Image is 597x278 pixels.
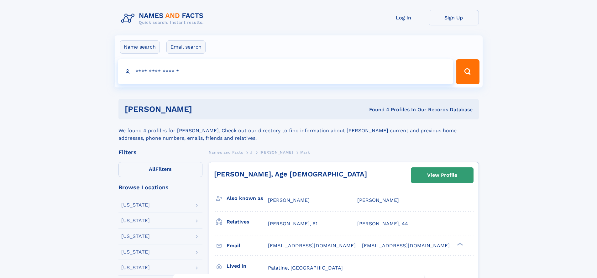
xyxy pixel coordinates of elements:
[362,243,450,249] span: [EMAIL_ADDRESS][DOMAIN_NAME]
[121,265,150,270] div: [US_STATE]
[209,148,243,156] a: Names and Facts
[121,202,150,207] div: [US_STATE]
[268,220,317,227] a: [PERSON_NAME], 61
[118,149,202,155] div: Filters
[125,105,281,113] h1: [PERSON_NAME]
[166,40,206,54] label: Email search
[456,59,479,84] button: Search Button
[250,148,253,156] a: J
[227,261,268,271] h3: Lived in
[227,193,268,204] h3: Also known as
[121,234,150,239] div: [US_STATE]
[118,185,202,190] div: Browse Locations
[118,10,209,27] img: Logo Names and Facts
[118,59,453,84] input: search input
[300,150,310,155] span: Mark
[118,119,479,142] div: We found 4 profiles for [PERSON_NAME]. Check out our directory to find information about [PERSON_...
[268,197,310,203] span: [PERSON_NAME]
[357,220,408,227] a: [PERSON_NAME], 44
[250,150,253,155] span: J
[427,168,457,182] div: View Profile
[357,197,399,203] span: [PERSON_NAME]
[411,168,473,183] a: View Profile
[379,10,429,25] a: Log In
[280,106,473,113] div: Found 4 Profiles In Our Records Database
[120,40,160,54] label: Name search
[149,166,155,172] span: All
[268,243,356,249] span: [EMAIL_ADDRESS][DOMAIN_NAME]
[227,217,268,227] h3: Relatives
[214,170,367,178] a: [PERSON_NAME], Age [DEMOGRAPHIC_DATA]
[121,218,150,223] div: [US_STATE]
[227,240,268,251] h3: Email
[259,148,293,156] a: [PERSON_NAME]
[456,242,463,246] div: ❯
[429,10,479,25] a: Sign Up
[268,265,343,271] span: Palatine, [GEOGRAPHIC_DATA]
[121,249,150,254] div: [US_STATE]
[118,162,202,177] label: Filters
[259,150,293,155] span: [PERSON_NAME]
